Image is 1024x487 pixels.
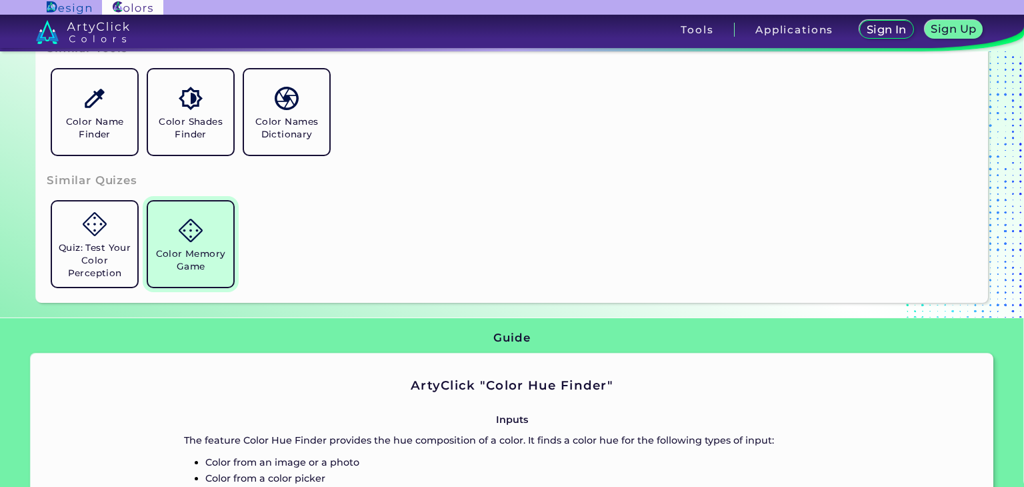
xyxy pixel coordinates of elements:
[83,87,106,110] img: icon_color_name_finder.svg
[153,115,228,141] h5: Color Shades Finder
[47,173,137,189] h3: Similar Quizes
[184,432,839,448] p: The feature Color Hue Finder provides the hue composition of a color. It finds a color hue for th...
[862,21,911,38] a: Sign In
[47,1,91,14] img: ArtyClick Design logo
[205,454,839,470] p: Color from an image or a photo
[179,219,202,242] img: icon_game.svg
[927,21,980,38] a: Sign Up
[47,64,143,160] a: Color Name Finder
[47,196,143,292] a: Quiz: Test Your Color Perception
[681,25,713,35] h3: Tools
[184,412,839,428] p: Inputs
[249,115,324,141] h5: Color Names Dictionary
[83,212,106,235] img: icon_game.svg
[57,241,132,280] h5: Quiz: Test Your Color Perception
[179,87,202,110] img: icon_color_shades.svg
[143,64,239,160] a: Color Shades Finder
[933,24,975,34] h5: Sign Up
[205,470,839,486] p: Color from a color picker
[57,115,132,141] h5: Color Name Finder
[275,87,298,110] img: icon_color_names_dictionary.svg
[755,25,833,35] h3: Applications
[36,20,130,44] img: logo_artyclick_colors_white.svg
[869,25,905,35] h5: Sign In
[143,196,239,292] a: Color Memory Game
[239,64,335,160] a: Color Names Dictionary
[184,377,839,394] h2: ArtyClick "Color Hue Finder"
[493,330,530,346] h3: Guide
[153,248,228,273] h5: Color Memory Game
